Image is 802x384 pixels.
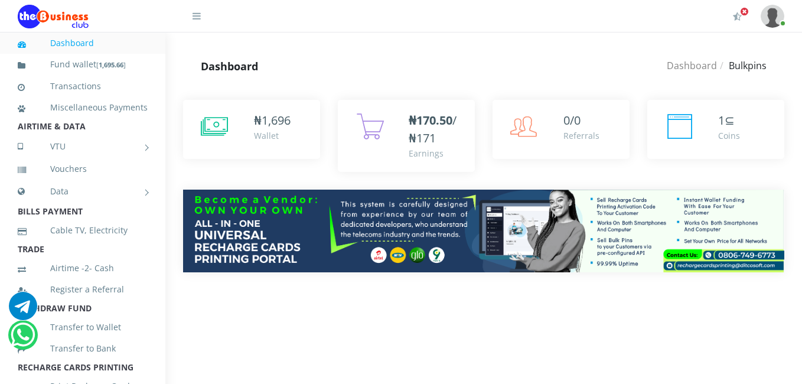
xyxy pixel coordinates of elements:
[18,255,148,282] a: Airtime -2- Cash
[9,301,37,320] a: Chat for support
[18,155,148,183] a: Vouchers
[733,12,742,21] i: Activate Your Membership
[667,59,717,72] a: Dashboard
[717,58,767,73] li: Bulkpins
[409,112,452,128] b: ₦170.50
[18,5,89,28] img: Logo
[262,112,291,128] span: 1,696
[201,59,258,73] strong: Dashboard
[409,147,463,160] div: Earnings
[718,112,725,128] span: 1
[254,129,291,142] div: Wallet
[18,73,148,100] a: Transactions
[18,30,148,57] a: Dashboard
[409,112,457,146] span: /₦171
[18,217,148,244] a: Cable TV, Electricity
[18,276,148,303] a: Register a Referral
[761,5,784,28] img: User
[740,7,749,16] span: Activate Your Membership
[18,132,148,161] a: VTU
[18,335,148,362] a: Transfer to Bank
[18,177,148,206] a: Data
[183,100,320,159] a: ₦1,696 Wallet
[99,60,123,69] b: 1,695.66
[11,330,35,349] a: Chat for support
[18,94,148,121] a: Miscellaneous Payments
[563,129,599,142] div: Referrals
[718,112,740,129] div: ⊆
[254,112,291,129] div: ₦
[183,190,784,272] img: multitenant_rcp.png
[493,100,630,159] a: 0/0 Referrals
[338,100,475,172] a: ₦170.50/₦171 Earnings
[563,112,581,128] span: 0/0
[718,129,740,142] div: Coins
[18,314,148,341] a: Transfer to Wallet
[18,51,148,79] a: Fund wallet[1,695.66]
[96,60,126,69] small: [ ]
